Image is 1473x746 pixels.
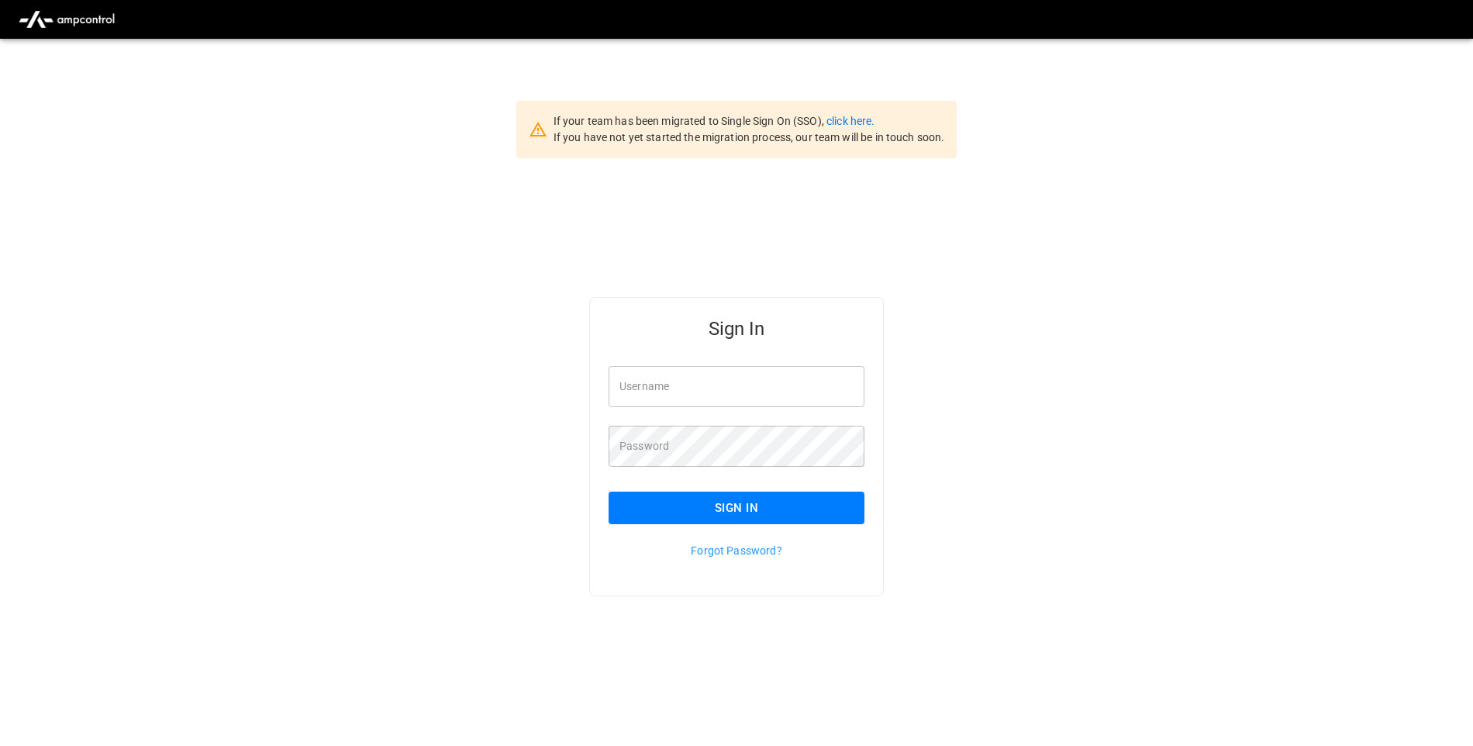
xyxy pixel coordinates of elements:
[609,492,864,524] button: Sign In
[554,131,945,143] span: If you have not yet started the migration process, our team will be in touch soon.
[554,115,826,127] span: If your team has been migrated to Single Sign On (SSO),
[12,5,121,34] img: ampcontrol.io logo
[609,316,864,341] h5: Sign In
[826,115,874,127] a: click here.
[609,543,864,558] p: Forgot Password?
